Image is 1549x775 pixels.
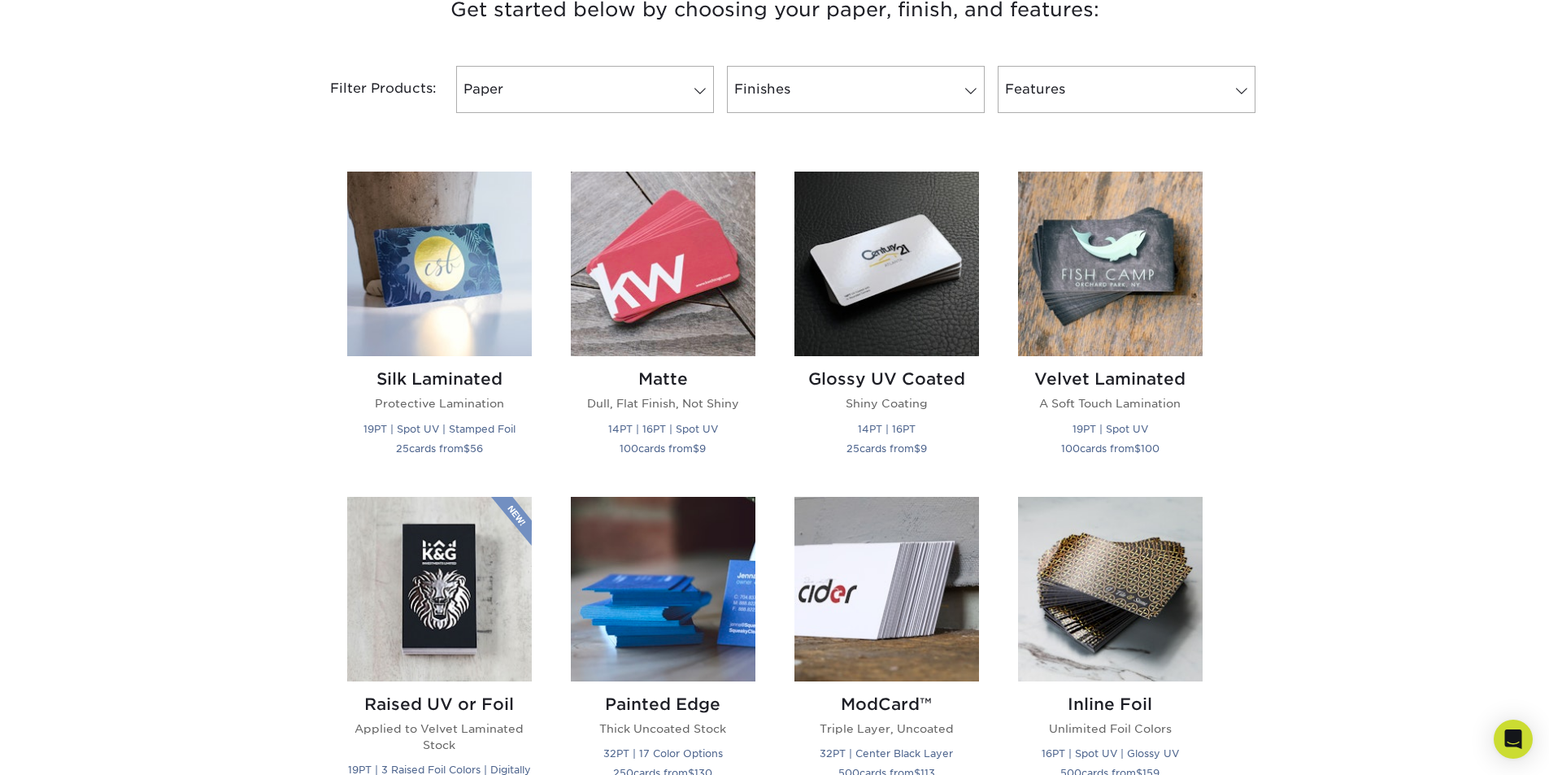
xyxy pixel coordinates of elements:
small: 16PT | Spot UV | Glossy UV [1042,747,1179,760]
p: Thick Uncoated Stock [571,721,755,737]
small: 14PT | 16PT [858,423,916,435]
span: 100 [620,442,638,455]
span: 100 [1141,442,1160,455]
p: A Soft Touch Lamination [1018,395,1203,411]
h2: Matte [571,369,755,389]
span: 9 [920,442,927,455]
iframe: Google Customer Reviews [4,725,138,769]
a: Velvet Laminated Business Cards Velvet Laminated A Soft Touch Lamination 19PT | Spot UV 100cards ... [1018,172,1203,477]
a: Paper [456,66,714,113]
small: cards from [1061,442,1160,455]
h2: Painted Edge [571,694,755,714]
div: Open Intercom Messenger [1494,720,1533,759]
img: Matte Business Cards [571,172,755,356]
img: Velvet Laminated Business Cards [1018,172,1203,356]
div: Filter Products: [287,66,450,113]
small: 19PT | Spot UV | Stamped Foil [363,423,516,435]
img: New Product [491,497,532,546]
img: Inline Foil Business Cards [1018,497,1203,681]
p: Dull, Flat Finish, Not Shiny [571,395,755,411]
small: 32PT | Center Black Layer [820,747,953,760]
small: 14PT | 16PT | Spot UV [608,423,718,435]
h2: Silk Laminated [347,369,532,389]
h2: ModCard™ [794,694,979,714]
p: Triple Layer, Uncoated [794,721,979,737]
span: 25 [396,442,409,455]
img: Painted Edge Business Cards [571,497,755,681]
span: $ [463,442,470,455]
a: Silk Laminated Business Cards Silk Laminated Protective Lamination 19PT | Spot UV | Stamped Foil ... [347,172,532,477]
p: Shiny Coating [794,395,979,411]
img: Silk Laminated Business Cards [347,172,532,356]
span: $ [693,442,699,455]
span: 56 [470,442,483,455]
a: Matte Business Cards Matte Dull, Flat Finish, Not Shiny 14PT | 16PT | Spot UV 100cards from$9 [571,172,755,477]
h2: Glossy UV Coated [794,369,979,389]
img: Glossy UV Coated Business Cards [794,172,979,356]
a: Features [998,66,1255,113]
span: $ [1134,442,1141,455]
img: ModCard™ Business Cards [794,497,979,681]
small: cards from [846,442,927,455]
small: 19PT | Spot UV [1073,423,1148,435]
span: 9 [699,442,706,455]
a: Finishes [727,66,985,113]
span: $ [914,442,920,455]
h2: Inline Foil [1018,694,1203,714]
small: 32PT | 17 Color Options [603,747,723,760]
img: Raised UV or Foil Business Cards [347,497,532,681]
p: Protective Lamination [347,395,532,411]
small: cards from [620,442,706,455]
small: cards from [396,442,483,455]
span: 100 [1061,442,1080,455]
a: Glossy UV Coated Business Cards Glossy UV Coated Shiny Coating 14PT | 16PT 25cards from$9 [794,172,979,477]
p: Applied to Velvet Laminated Stock [347,721,532,754]
h2: Raised UV or Foil [347,694,532,714]
span: 25 [846,442,859,455]
p: Unlimited Foil Colors [1018,721,1203,737]
h2: Velvet Laminated [1018,369,1203,389]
